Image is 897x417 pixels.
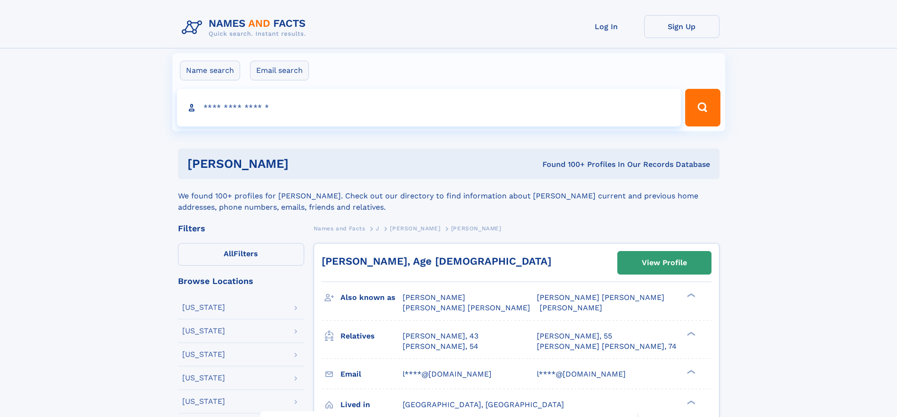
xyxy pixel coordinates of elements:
a: Names and Facts [314,222,365,234]
img: Logo Names and Facts [178,15,314,40]
h1: [PERSON_NAME] [187,158,416,170]
div: [US_STATE] [182,351,225,358]
a: J [376,222,380,234]
span: [PERSON_NAME] [PERSON_NAME] [403,303,530,312]
div: We found 100+ profiles for [PERSON_NAME]. Check out our directory to find information about [PERS... [178,179,719,213]
div: Browse Locations [178,277,304,285]
a: View Profile [618,252,711,274]
div: Found 100+ Profiles In Our Records Database [415,159,710,170]
h3: Also known as [340,290,403,306]
div: ❯ [685,330,696,337]
label: Name search [180,61,240,80]
div: View Profile [642,252,687,274]
div: Filters [178,224,304,233]
label: Filters [178,243,304,266]
a: [PERSON_NAME], 55 [537,331,612,341]
span: [PERSON_NAME] [390,225,440,232]
input: search input [177,89,681,126]
a: Sign Up [644,15,719,38]
span: [GEOGRAPHIC_DATA], [GEOGRAPHIC_DATA] [403,400,564,409]
div: [US_STATE] [182,398,225,405]
div: [US_STATE] [182,327,225,335]
a: [PERSON_NAME] [390,222,440,234]
a: Log In [569,15,644,38]
a: [PERSON_NAME], 43 [403,331,478,341]
div: [US_STATE] [182,374,225,382]
span: [PERSON_NAME] [540,303,602,312]
span: J [376,225,380,232]
span: [PERSON_NAME] [403,293,465,302]
a: [PERSON_NAME], Age [DEMOGRAPHIC_DATA] [322,255,551,267]
span: [PERSON_NAME] [451,225,501,232]
h3: Relatives [340,328,403,344]
label: Email search [250,61,309,80]
div: ❯ [685,292,696,299]
h3: Email [340,366,403,382]
a: [PERSON_NAME] [PERSON_NAME], 74 [537,341,677,352]
button: Search Button [685,89,720,126]
div: [US_STATE] [182,304,225,311]
span: [PERSON_NAME] [PERSON_NAME] [537,293,664,302]
div: ❯ [685,399,696,405]
span: All [224,249,234,258]
h3: Lived in [340,397,403,413]
div: ❯ [685,369,696,375]
a: [PERSON_NAME], 54 [403,341,478,352]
